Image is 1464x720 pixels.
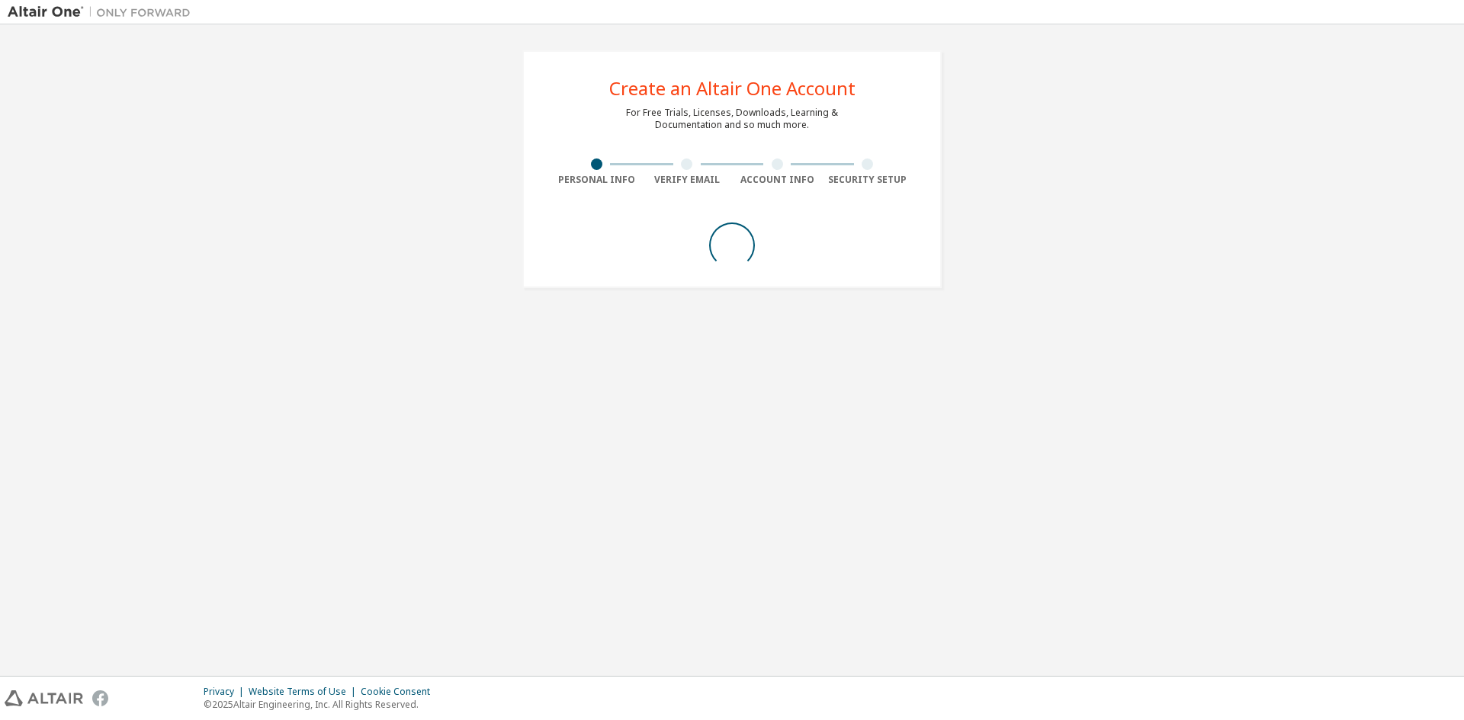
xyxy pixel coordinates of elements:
div: Verify Email [642,174,733,186]
img: facebook.svg [92,690,108,706]
div: Cookie Consent [361,686,439,698]
div: Create an Altair One Account [609,79,856,98]
div: Security Setup [823,174,913,186]
div: Account Info [732,174,823,186]
img: Altair One [8,5,198,20]
img: altair_logo.svg [5,690,83,706]
div: For Free Trials, Licenses, Downloads, Learning & Documentation and so much more. [626,107,838,131]
p: © 2025 Altair Engineering, Inc. All Rights Reserved. [204,698,439,711]
div: Personal Info [551,174,642,186]
div: Privacy [204,686,249,698]
div: Website Terms of Use [249,686,361,698]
